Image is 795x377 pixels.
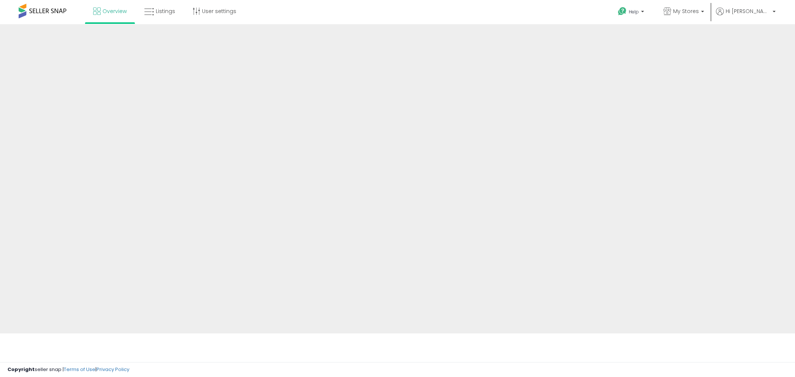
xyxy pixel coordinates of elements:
span: Overview [102,7,127,15]
span: Hi [PERSON_NAME] [726,7,770,15]
a: Hi [PERSON_NAME] [716,7,776,24]
i: Get Help [618,7,627,16]
span: Help [629,9,639,15]
span: Listings [156,7,175,15]
a: Help [612,1,652,24]
span: My Stores [673,7,699,15]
